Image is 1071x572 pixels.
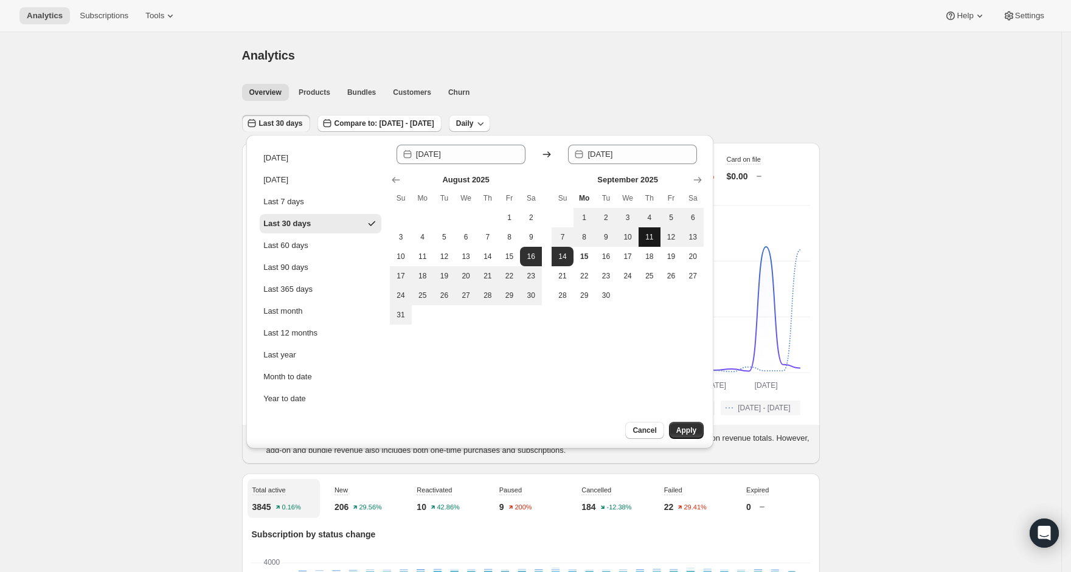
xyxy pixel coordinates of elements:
[525,291,537,300] span: 30
[578,193,591,203] span: Mo
[578,291,591,300] span: 29
[450,563,458,564] rect: Expired-6 0
[477,266,499,286] button: Thursday August 21 2025
[600,232,612,242] span: 9
[417,232,429,242] span: 4
[689,171,706,188] button: Show next month, October 2025
[315,569,323,570] rect: Reactivated-2 1
[771,568,778,570] rect: Reactivated-2 1
[484,569,491,571] rect: New-1 7
[737,563,744,564] rect: Expired-6 0
[499,247,521,266] button: Friday August 15 2025
[395,291,407,300] span: 24
[617,247,639,266] button: Wednesday September 17 2025
[754,563,761,564] rect: Expired-6 0
[720,563,728,564] rect: Expired-6 0
[263,558,280,567] text: 4000
[574,247,595,266] button: Today Monday September 15 2025
[260,302,381,321] button: Last month
[412,247,434,266] button: Monday August 11 2025
[263,393,306,405] div: Year to date
[504,252,516,261] span: 15
[664,486,682,494] span: Failed
[434,266,456,286] button: Tuesday August 19 2025
[400,563,407,564] rect: Expired-6 0
[252,501,271,513] p: 3845
[653,570,660,571] rect: New-1 7
[1015,11,1044,21] span: Settings
[552,188,574,208] th: Sunday
[600,291,612,300] span: 30
[746,486,769,494] span: Expired
[482,291,494,300] span: 28
[788,563,795,564] rect: Expired-6 0
[455,188,477,208] th: Wednesday
[639,247,660,266] button: Thursday September 18 2025
[771,570,778,571] rect: New-1 9
[665,213,678,222] span: 5
[347,88,376,97] span: Bundles
[395,193,407,203] span: Su
[643,193,656,203] span: Th
[639,266,660,286] button: Thursday September 25 2025
[937,7,993,24] button: Help
[754,381,777,390] text: [DATE]
[298,570,306,571] rect: Reactivated-2 1
[595,188,617,208] th: Tuesday
[390,286,412,305] button: Sunday August 24 2025
[260,214,381,233] button: Last 30 days
[703,381,726,390] text: [DATE]
[433,569,441,571] rect: New-1 10
[636,570,643,571] rect: New-1 11
[525,193,537,203] span: Sa
[639,227,660,247] button: Thursday September 11 2025
[263,261,308,274] div: Last 90 days
[412,188,434,208] th: Monday
[581,486,611,494] span: Cancelled
[412,227,434,247] button: Monday August 4 2025
[499,208,521,227] button: Friday August 1 2025
[499,286,521,305] button: Friday August 29 2025
[417,291,429,300] span: 25
[687,252,699,261] span: 20
[438,252,451,261] span: 12
[499,486,522,494] span: Paused
[619,570,626,572] rect: New-1 6
[504,291,516,300] span: 29
[260,280,381,299] button: Last 365 days
[477,247,499,266] button: Thursday August 14 2025
[535,570,542,571] rect: New-1 12
[482,193,494,203] span: Th
[551,563,559,564] rect: Expired-6 0
[686,568,694,570] rect: Reactivated-2 1
[349,570,357,572] rect: New-1 9
[617,208,639,227] button: Wednesday September 3 2025
[467,563,475,564] rect: Expired-6 0
[633,426,656,435] span: Cancel
[455,227,477,247] button: Wednesday August 6 2025
[595,247,617,266] button: Tuesday September 16 2025
[568,563,576,564] rect: Expired-6 0
[595,227,617,247] button: Tuesday September 9 2025
[260,345,381,365] button: Last year
[438,271,451,281] span: 19
[80,11,128,21] span: Subscriptions
[670,563,678,564] rect: Expired-6 0
[263,239,308,252] div: Last 60 days
[746,501,751,513] p: 0
[525,213,537,222] span: 2
[299,88,330,97] span: Products
[617,188,639,208] th: Wednesday
[670,570,678,571] rect: New-1 9
[138,7,184,24] button: Tools
[417,271,429,281] span: 18
[504,232,516,242] span: 8
[643,252,656,261] span: 18
[263,196,304,208] div: Last 7 days
[434,286,456,305] button: Tuesday August 26 2025
[263,371,312,383] div: Month to date
[263,305,302,317] div: Last month
[585,570,593,571] rect: New-1 5
[578,232,591,242] span: 8
[585,563,593,564] rect: Expired-6 0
